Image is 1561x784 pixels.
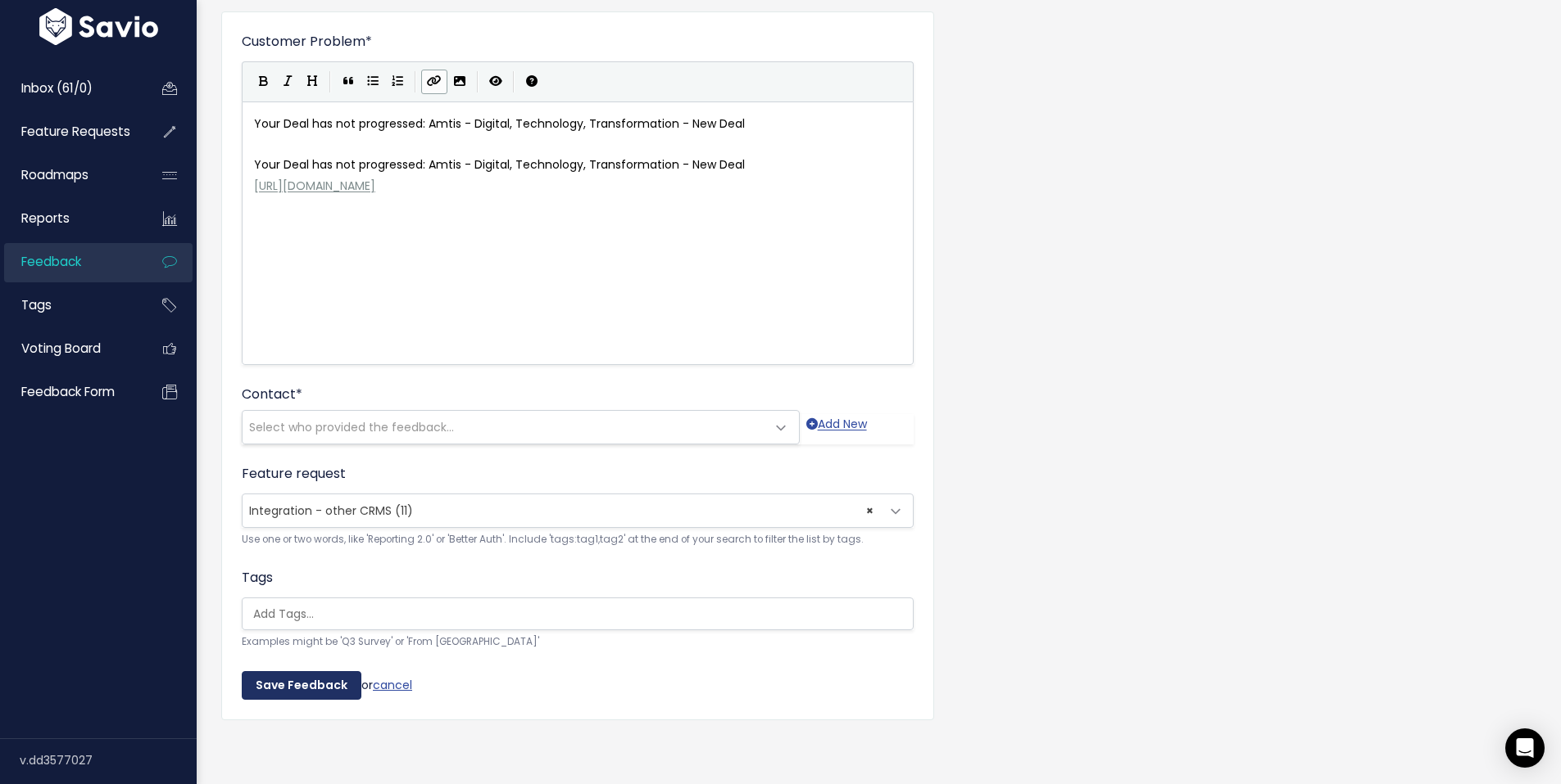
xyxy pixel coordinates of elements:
span: Voting Board [21,340,101,357]
a: Tags [4,286,136,324]
i: | [477,71,479,92]
input: Save Feedback [242,671,361,701]
button: Heading [300,70,324,94]
img: logo-white.9d6f32f41409.svg [35,8,162,45]
a: cancel [373,676,412,692]
a: Add New [806,414,867,444]
span: [URL][DOMAIN_NAME] [254,178,375,194]
button: Quote [336,70,361,94]
span: Inbox (61/0) [21,79,93,97]
i: | [415,71,416,92]
span: Feature Requests [21,123,130,140]
i: | [513,71,515,92]
a: Inbox (61/0) [4,70,136,107]
button: Numbered List [385,70,410,94]
button: Markdown Guide [520,70,544,94]
a: Feature Requests [4,113,136,151]
a: Feedback [4,243,136,281]
button: Create Link [421,70,447,94]
label: Tags [242,568,273,588]
a: Reports [4,200,136,237]
button: Italic [275,70,300,94]
div: Open Intercom Messenger [1505,728,1545,768]
span: Tags [21,296,52,313]
span: Select who provided the feedback... [249,419,454,435]
label: Feature request [242,464,346,484]
span: Feedback [21,253,81,270]
small: Use one or two words, like 'Reporting 2.0' or 'Better Auth'. Include 'tags:tag1,tag2' at the end ... [242,531,914,548]
label: Customer Problem [242,32,372,52]
span: Feedback form [21,383,115,400]
span: × [866,494,874,527]
span: Your Deal has not progressed: Amtis - Digital, Technology, Transformation - New Deal [254,115,745,132]
div: v.dd3577027 [20,739,197,782]
a: Voting Board [4,330,136,367]
button: Import an image [447,70,472,94]
small: Examples might be 'Q3 Survey' or 'From [GEOGRAPHIC_DATA]' [242,633,914,651]
span: Reports [21,210,70,227]
span: Roadmaps [21,166,88,183]
input: Add Tags... [247,606,917,623]
button: Generic List [361,70,385,94]
span: Your Deal has not progressed: Amtis - Digital, Technology, Transformation - New Deal [254,156,745,173]
button: Bold [251,70,275,94]
label: Contact [242,385,302,404]
form: or [242,32,914,700]
button: Toggle Preview [483,70,508,94]
span: Integration - other CRMS (11) [249,502,413,519]
i: | [329,71,331,92]
a: Feedback form [4,373,136,411]
a: Roadmaps [4,156,136,194]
